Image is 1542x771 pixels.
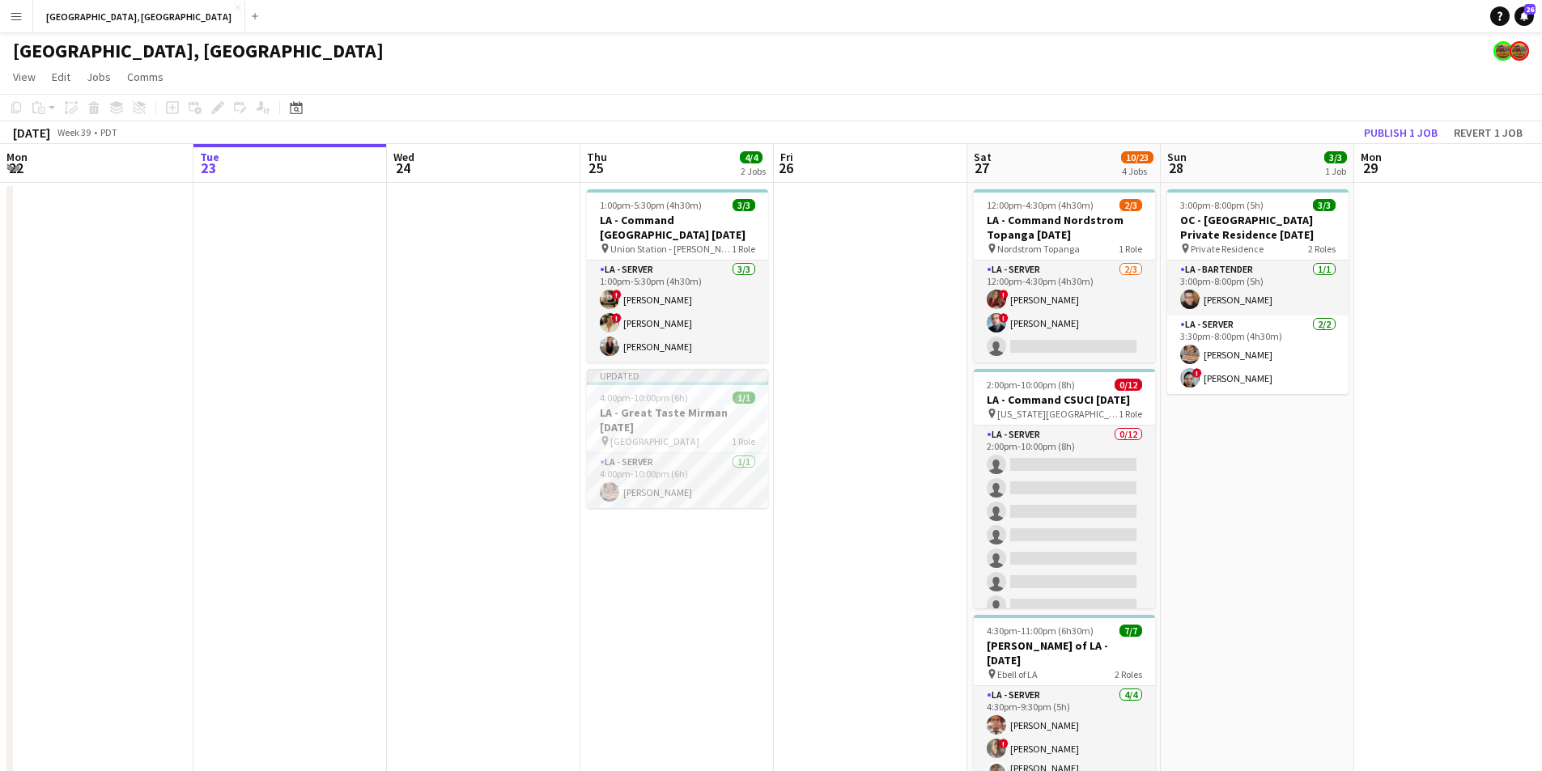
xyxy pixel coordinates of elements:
span: Comms [127,70,164,84]
span: Private Residence [1191,243,1264,255]
span: 7/7 [1119,625,1142,637]
a: Jobs [80,66,117,87]
span: ! [999,739,1009,748]
span: 10/23 [1121,151,1153,163]
app-card-role: LA - Server1/14:00pm-10:00pm (6h)[PERSON_NAME] [587,453,768,508]
span: 3/3 [1313,199,1336,211]
h3: LA - Command [GEOGRAPHIC_DATA] [DATE] [587,213,768,242]
a: Edit [45,66,77,87]
button: [GEOGRAPHIC_DATA], [GEOGRAPHIC_DATA] [33,1,245,32]
a: Comms [121,66,170,87]
app-user-avatar: Rollin Hero [1493,41,1513,61]
h3: [PERSON_NAME] of LA - [DATE] [974,638,1155,667]
h3: LA - Command CSUCI [DATE] [974,392,1155,407]
app-job-card: 1:00pm-5:30pm (4h30m)3/3LA - Command [GEOGRAPHIC_DATA] [DATE] Union Station - [PERSON_NAME]1 Role... [587,189,768,362]
span: 22 [4,159,28,177]
span: ! [1192,368,1202,378]
span: Ebell of LA [997,668,1038,680]
span: 3/3 [733,199,755,211]
app-card-role: LA - Server2/312:00pm-4:30pm (4h30m)![PERSON_NAME]![PERSON_NAME] [974,261,1155,362]
span: 23 [198,159,219,177]
span: 2:00pm-10:00pm (8h) [987,379,1075,391]
div: 4 Jobs [1122,165,1153,177]
span: 12:00pm-4:30pm (4h30m) [987,199,1094,211]
span: Thu [587,150,607,164]
span: 29 [1358,159,1382,177]
span: [GEOGRAPHIC_DATA] [610,435,699,447]
span: Union Station - [PERSON_NAME] [610,243,732,255]
span: Fri [780,150,793,164]
span: ! [612,290,622,299]
span: Week 39 [53,126,94,138]
span: 2 Roles [1308,243,1336,255]
span: 2/3 [1119,199,1142,211]
span: 28 [1165,159,1187,177]
a: 26 [1514,6,1534,26]
span: 2 Roles [1115,668,1142,680]
app-job-card: 2:00pm-10:00pm (8h)0/12LA - Command CSUCI [DATE] [US_STATE][GEOGRAPHIC_DATA]1 RoleLA - Server0/12... [974,369,1155,608]
span: 4/4 [740,151,763,163]
div: Updated [587,369,768,382]
app-card-role: LA - Server0/122:00pm-10:00pm (8h) [974,426,1155,739]
app-job-card: Updated4:00pm-10:00pm (6h)1/1LA - Great Taste Mirman [DATE] [GEOGRAPHIC_DATA]1 RoleLA - Server1/1... [587,369,768,508]
span: ! [999,313,1009,323]
span: 3/3 [1324,151,1347,163]
span: Nordstrom Topanga [997,243,1080,255]
span: [US_STATE][GEOGRAPHIC_DATA] [997,408,1119,420]
span: 1 Role [732,243,755,255]
h3: LA - Great Taste Mirman [DATE] [587,405,768,434]
span: ! [612,313,622,323]
span: 4:30pm-11:00pm (6h30m) [987,625,1094,637]
span: Tue [200,150,219,164]
span: View [13,70,36,84]
span: Mon [6,150,28,164]
span: 26 [778,159,793,177]
div: 2 Jobs [741,165,766,177]
span: 27 [971,159,992,177]
span: 1/1 [733,392,755,404]
span: Wed [393,150,414,164]
app-card-role: LA - Bartender1/13:00pm-8:00pm (5h)[PERSON_NAME] [1167,261,1349,316]
div: 1 Job [1325,165,1346,177]
a: View [6,66,42,87]
span: 4:00pm-10:00pm (6h) [600,392,688,404]
span: 0/12 [1115,379,1142,391]
span: Jobs [87,70,111,84]
app-job-card: 3:00pm-8:00pm (5h)3/3OC - [GEOGRAPHIC_DATA] Private Residence [DATE] Private Residence2 RolesLA -... [1167,189,1349,394]
span: 3:00pm-8:00pm (5h) [1180,199,1264,211]
span: Mon [1361,150,1382,164]
button: Publish 1 job [1357,122,1444,143]
app-job-card: 12:00pm-4:30pm (4h30m)2/3LA - Command Nordstrom Topanga [DATE] Nordstrom Topanga1 RoleLA - Server... [974,189,1155,362]
span: Edit [52,70,70,84]
span: 25 [584,159,607,177]
div: [DATE] [13,125,50,141]
h3: OC - [GEOGRAPHIC_DATA] Private Residence [DATE] [1167,213,1349,242]
span: ! [999,290,1009,299]
span: 1:00pm-5:30pm (4h30m) [600,199,702,211]
h3: LA - Command Nordstrom Topanga [DATE] [974,213,1155,242]
app-card-role: LA - Server3/31:00pm-5:30pm (4h30m)![PERSON_NAME]![PERSON_NAME][PERSON_NAME] [587,261,768,362]
span: 1 Role [732,435,755,447]
span: Sun [1167,150,1187,164]
app-user-avatar: Rollin Hero [1510,41,1529,61]
span: 24 [391,159,414,177]
span: Sat [974,150,992,164]
div: PDT [100,126,117,138]
span: 26 [1524,4,1536,15]
span: 1 Role [1119,408,1142,420]
span: 1 Role [1119,243,1142,255]
h1: [GEOGRAPHIC_DATA], [GEOGRAPHIC_DATA] [13,39,384,63]
app-card-role: LA - Server2/23:30pm-8:00pm (4h30m)[PERSON_NAME]![PERSON_NAME] [1167,316,1349,394]
button: Revert 1 job [1447,122,1529,143]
